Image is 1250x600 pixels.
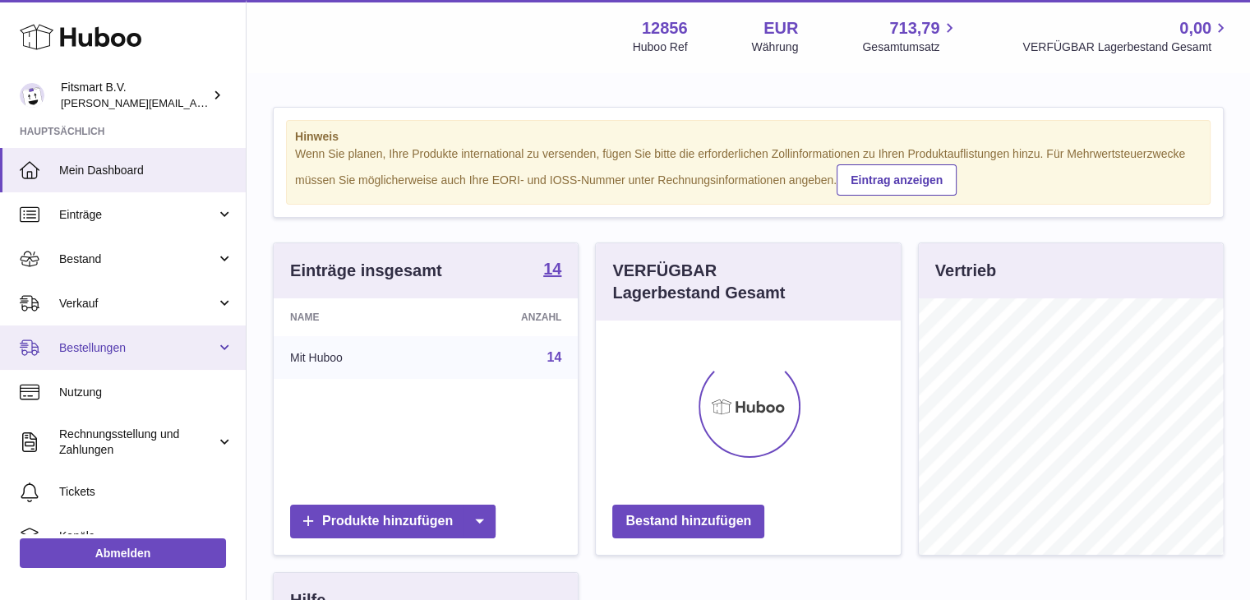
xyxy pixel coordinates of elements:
span: Gesamtumsatz [862,39,958,55]
span: Bestellungen [59,340,216,356]
span: 713,79 [889,17,939,39]
div: Wenn Sie planen, Ihre Produkte international zu versenden, fügen Sie bitte die erforderlichen Zol... [295,146,1202,196]
span: VERFÜGBAR Lagerbestand Gesamt [1022,39,1230,55]
div: Fitsmart B.V. [61,80,209,111]
a: 713,79 Gesamtumsatz [862,17,958,55]
div: Huboo Ref [633,39,688,55]
span: Nutzung [59,385,233,400]
img: jonathan@leaderoo.com [20,83,44,108]
span: Einträge [59,207,216,223]
a: 14 [543,261,561,280]
h3: Einträge insgesamt [290,260,442,282]
span: 0,00 [1179,17,1211,39]
strong: EUR [763,17,798,39]
strong: 14 [543,261,561,277]
span: Verkauf [59,296,216,312]
th: Anzahl [437,298,578,336]
span: Mein Dashboard [59,163,233,178]
a: Abmelden [20,538,226,568]
a: 14 [547,350,562,364]
div: Währung [752,39,799,55]
span: [PERSON_NAME][EMAIL_ADDRESS][DOMAIN_NAME] [61,96,330,109]
h3: VERFÜGBAR Lagerbestand Gesamt [612,260,826,304]
strong: Hinweis [295,129,1202,145]
h3: Vertrieb [935,260,996,282]
span: Rechnungsstellung und Zahlungen [59,427,216,458]
a: 0,00 VERFÜGBAR Lagerbestand Gesamt [1022,17,1230,55]
span: Tickets [59,484,233,500]
td: Mit Huboo [274,336,437,379]
a: Bestand hinzufügen [612,505,764,538]
a: Eintrag anzeigen [837,164,957,196]
a: Produkte hinzufügen [290,505,496,538]
strong: 12856 [642,17,688,39]
span: Kanäle [59,528,233,544]
span: Bestand [59,252,216,267]
th: Name [274,298,437,336]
